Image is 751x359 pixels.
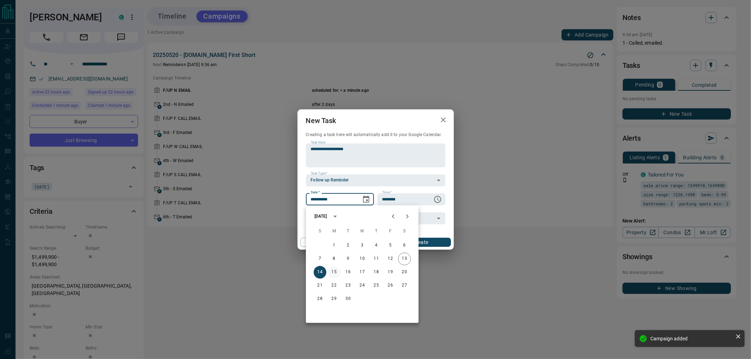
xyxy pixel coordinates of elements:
[342,293,355,305] button: 30
[298,109,345,132] h2: New Task
[356,266,369,278] button: 17
[384,279,397,292] button: 26
[300,238,361,247] button: Cancel
[356,279,369,292] button: 24
[370,239,383,252] button: 4
[384,252,397,265] button: 12
[342,266,355,278] button: 16
[328,279,340,292] button: 22
[314,293,326,305] button: 28
[386,209,400,223] button: Previous month
[370,279,383,292] button: 25
[328,266,340,278] button: 15
[328,239,340,252] button: 1
[314,266,326,278] button: 14
[314,252,326,265] button: 7
[328,252,340,265] button: 8
[314,279,326,292] button: 21
[398,279,411,292] button: 27
[370,266,383,278] button: 18
[398,224,411,238] span: Saturday
[314,224,326,238] span: Sunday
[311,190,320,195] label: Date
[370,224,383,238] span: Thursday
[398,239,411,252] button: 6
[342,279,355,292] button: 23
[342,224,355,238] span: Tuesday
[650,336,733,341] div: Campaign added
[311,171,327,176] label: Task Type
[328,293,340,305] button: 29
[398,266,411,278] button: 20
[356,252,369,265] button: 10
[342,252,355,265] button: 9
[400,209,414,223] button: Next month
[384,224,397,238] span: Friday
[311,140,325,145] label: Task Note
[306,174,445,186] div: Follow up Reminder
[384,266,397,278] button: 19
[390,238,451,247] button: Create
[370,252,383,265] button: 11
[356,239,369,252] button: 3
[314,213,327,219] div: [DATE]
[328,224,340,238] span: Monday
[329,210,341,222] button: calendar view is open, switch to year view
[306,132,445,138] p: Creating a task here will automatically add it to your Google Calendar.
[342,239,355,252] button: 2
[398,252,411,265] button: 13
[384,239,397,252] button: 5
[356,224,369,238] span: Wednesday
[382,190,392,195] label: Time
[359,192,373,206] button: Choose date, selected date is Sep 14, 2025
[431,192,445,206] button: Choose time, selected time is 6:00 AM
